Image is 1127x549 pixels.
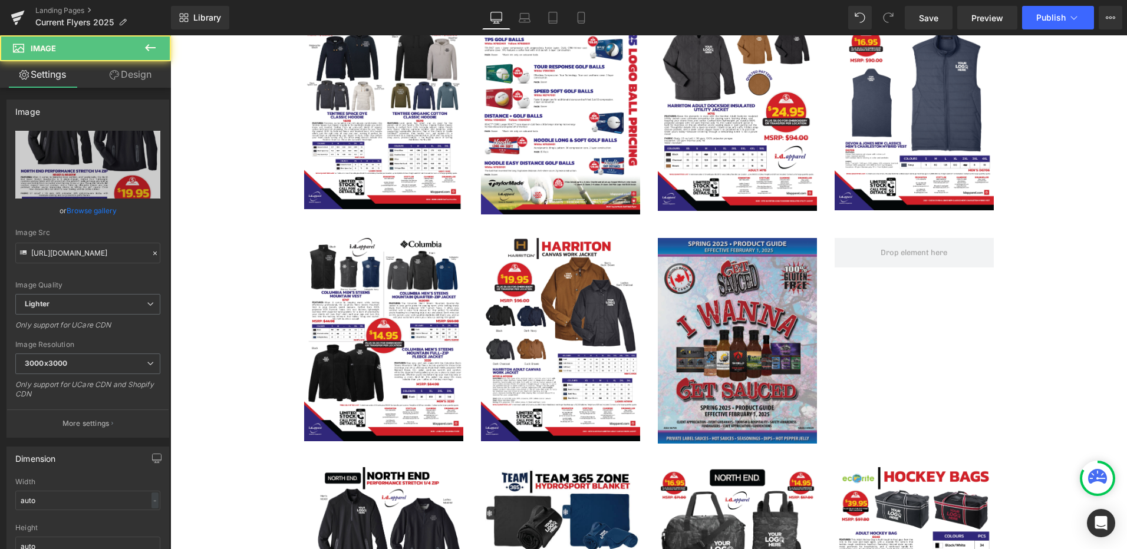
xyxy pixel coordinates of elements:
[482,6,510,29] a: Desktop
[848,6,872,29] button: Undo
[971,12,1003,24] span: Preview
[15,478,160,486] div: Width
[25,299,50,308] b: Lighter
[67,200,117,221] a: Browse gallery
[15,524,160,532] div: Height
[1036,13,1066,22] span: Publish
[15,320,160,338] div: Only support for UCare CDN
[151,492,159,508] div: -
[15,380,160,406] div: Only support for UCare CDN and Shopify CDN
[193,12,221,23] span: Library
[1087,509,1115,537] div: Open Intercom Messenger
[15,229,160,237] div: Image Src
[15,447,56,464] div: Dimension
[876,6,900,29] button: Redo
[1099,6,1122,29] button: More
[15,243,160,263] input: Link
[31,44,56,53] span: Image
[919,12,938,24] span: Save
[15,204,160,217] div: or
[539,6,567,29] a: Tablet
[35,18,114,27] span: Current Flyers 2025
[15,340,160,349] div: Image Resolution
[88,61,173,88] a: Design
[510,6,539,29] a: Laptop
[15,491,160,510] input: auto
[35,6,171,15] a: Landing Pages
[567,6,595,29] a: Mobile
[171,6,229,29] a: New Library
[15,100,40,117] div: Image
[25,359,67,368] b: 3000x3000
[62,418,110,429] p: More settings
[957,6,1017,29] a: Preview
[15,281,160,289] div: Image Quality
[1022,6,1094,29] button: Publish
[7,409,169,437] button: More settings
